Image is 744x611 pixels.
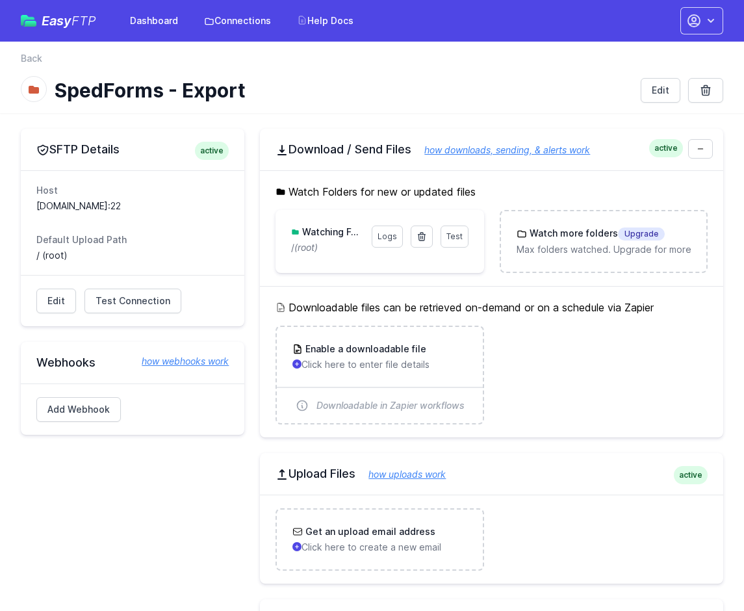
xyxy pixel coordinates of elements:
a: Dashboard [122,9,186,32]
span: active [195,142,229,160]
dd: / (root) [36,249,229,262]
h3: Watch more folders [527,227,665,240]
p: Click here to create a new email [292,541,467,554]
a: Edit [36,289,76,313]
span: FTP [71,13,96,29]
img: easyftp_logo.png [21,15,36,27]
a: Test [441,226,468,248]
h2: Download / Send Files [276,142,708,157]
dt: Default Upload Path [36,233,229,246]
a: Edit [641,78,680,103]
span: Test [446,231,463,241]
a: Back [21,52,42,65]
span: active [649,139,683,157]
dt: Host [36,184,229,197]
h2: SFTP Details [36,142,229,157]
h2: Webhooks [36,355,229,370]
a: EasyFTP [21,14,96,27]
a: how webhooks work [129,355,229,368]
a: Add Webhook [36,397,121,422]
a: how downloads, sending, & alerts work [411,144,590,155]
h1: SpedForms - Export [55,79,630,102]
a: Help Docs [289,9,361,32]
p: Click here to enter file details [292,358,467,371]
a: Enable a downloadable file Click here to enter file details Downloadable in Zapier workflows [277,327,482,423]
a: Test Connection [84,289,181,313]
a: how uploads work [355,469,446,480]
h5: Watch Folders for new or updated files [276,184,708,200]
a: Connections [196,9,279,32]
span: Test Connection [96,294,170,307]
p: / [291,241,363,254]
a: Watch more foldersUpgrade Max folders watched. Upgrade for more. [501,211,706,272]
span: active [674,466,708,484]
span: Downloadable in Zapier workflows [316,399,465,412]
a: Get an upload email address Click here to create a new email [277,510,482,569]
a: Logs [372,226,403,248]
h3: Enable a downloadable file [303,343,426,356]
p: Max folders watched. Upgrade for more. [517,243,691,256]
span: Easy [42,14,96,27]
nav: Breadcrumb [21,52,723,73]
span: Upgrade [618,227,665,240]
h5: Downloadable files can be retrieved on-demand or on a schedule via Zapier [276,300,708,315]
h3: Watching Folder: [300,226,363,239]
h3: Get an upload email address [303,525,435,538]
dd: [DOMAIN_NAME]:22 [36,200,229,213]
h2: Upload Files [276,466,708,482]
i: (root) [294,242,318,253]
